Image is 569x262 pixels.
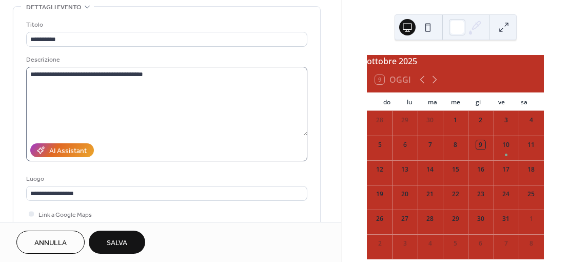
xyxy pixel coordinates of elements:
[501,140,511,149] div: 10
[375,214,384,223] div: 26
[451,165,460,174] div: 15
[425,214,435,223] div: 28
[513,92,536,111] div: sa
[425,239,435,248] div: 4
[34,238,67,249] span: Annulla
[501,116,511,125] div: 3
[16,231,85,254] button: Annulla
[476,214,485,223] div: 30
[451,140,460,149] div: 8
[26,174,305,184] div: Luogo
[375,140,384,149] div: 5
[400,190,409,199] div: 20
[425,190,435,199] div: 21
[375,190,384,199] div: 19
[526,239,536,248] div: 8
[38,210,92,220] span: Link a Google Maps
[444,92,467,111] div: me
[425,140,435,149] div: 7
[490,92,513,111] div: ve
[367,55,544,67] div: ottobre 2025
[501,214,511,223] div: 31
[476,140,485,149] div: 9
[476,190,485,199] div: 23
[107,238,127,249] span: Salva
[501,239,511,248] div: 7
[400,214,409,223] div: 27
[425,116,435,125] div: 30
[49,146,87,157] div: AI Assistant
[451,214,460,223] div: 29
[26,2,82,13] span: Dettagli evento
[398,92,421,111] div: lu
[476,116,485,125] div: 2
[375,92,398,111] div: do
[526,165,536,174] div: 18
[526,140,536,149] div: 11
[451,116,460,125] div: 1
[375,116,384,125] div: 28
[425,165,435,174] div: 14
[501,190,511,199] div: 24
[375,165,384,174] div: 12
[526,214,536,223] div: 1
[451,190,460,199] div: 22
[400,116,409,125] div: 29
[451,239,460,248] div: 5
[476,165,485,174] div: 16
[89,231,145,254] button: Salva
[476,239,485,248] div: 6
[30,143,94,157] button: AI Assistant
[26,20,305,30] div: Titolo
[26,54,305,65] div: Descrizione
[467,92,490,111] div: gi
[501,165,511,174] div: 17
[526,116,536,125] div: 4
[526,190,536,199] div: 25
[400,239,409,248] div: 3
[400,140,409,149] div: 6
[421,92,444,111] div: ma
[375,239,384,248] div: 2
[400,165,409,174] div: 13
